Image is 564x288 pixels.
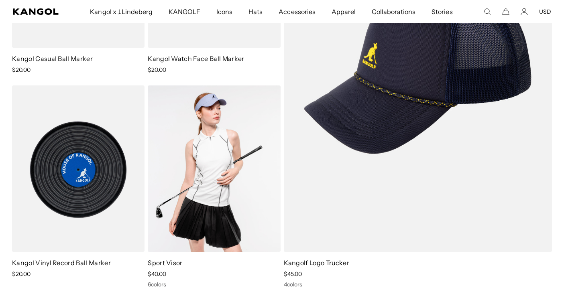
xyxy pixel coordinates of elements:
a: Kangol Watch Face Ball Marker [148,55,244,63]
a: Sport Visor [148,259,183,267]
button: Cart [502,8,509,15]
a: Account [521,8,528,15]
a: Kangolf Logo Trucker [284,259,349,267]
span: $20.00 [12,270,31,278]
a: Kangol Casual Ball Marker [12,55,93,63]
span: $20.00 [148,66,166,73]
button: USD [539,8,551,15]
span: $45.00 [284,270,302,278]
span: $20.00 [12,66,31,73]
div: 6 colors [148,281,280,288]
img: Sport Visor [148,85,280,252]
a: Kangol Vinyl Record Ball Marker [12,259,111,267]
span: $40.00 [148,270,166,278]
a: Kangol [13,8,59,15]
img: Kangol Vinyl Record Ball Marker [12,85,145,252]
summary: Search here [484,8,491,15]
div: 4 colors [284,281,552,288]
